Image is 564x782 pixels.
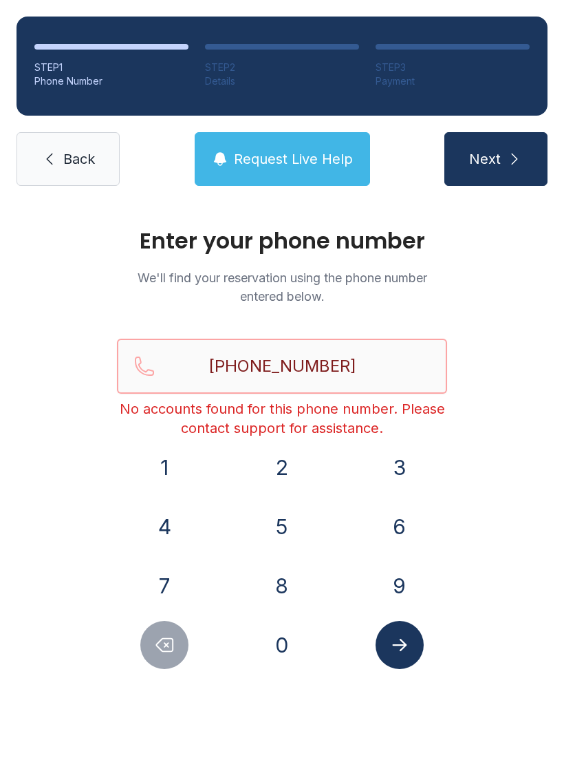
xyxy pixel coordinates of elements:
div: STEP 3 [376,61,530,74]
div: Payment [376,74,530,88]
button: 0 [258,621,306,669]
button: 6 [376,503,424,551]
span: Back [63,149,95,169]
button: 3 [376,443,424,492]
div: STEP 2 [205,61,359,74]
span: Request Live Help [234,149,353,169]
h1: Enter your phone number [117,230,447,252]
div: Phone Number [34,74,188,88]
span: Next [469,149,501,169]
div: Details [205,74,359,88]
button: 8 [258,562,306,610]
button: 7 [140,562,188,610]
p: We'll find your reservation using the phone number entered below. [117,268,447,306]
div: No accounts found for this phone number. Please contact support for assistance. [117,399,447,438]
div: STEP 1 [34,61,188,74]
button: 4 [140,503,188,551]
button: 1 [140,443,188,492]
button: 2 [258,443,306,492]
button: 5 [258,503,306,551]
button: 9 [376,562,424,610]
button: Delete number [140,621,188,669]
button: Submit lookup form [376,621,424,669]
input: Reservation phone number [117,339,447,394]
